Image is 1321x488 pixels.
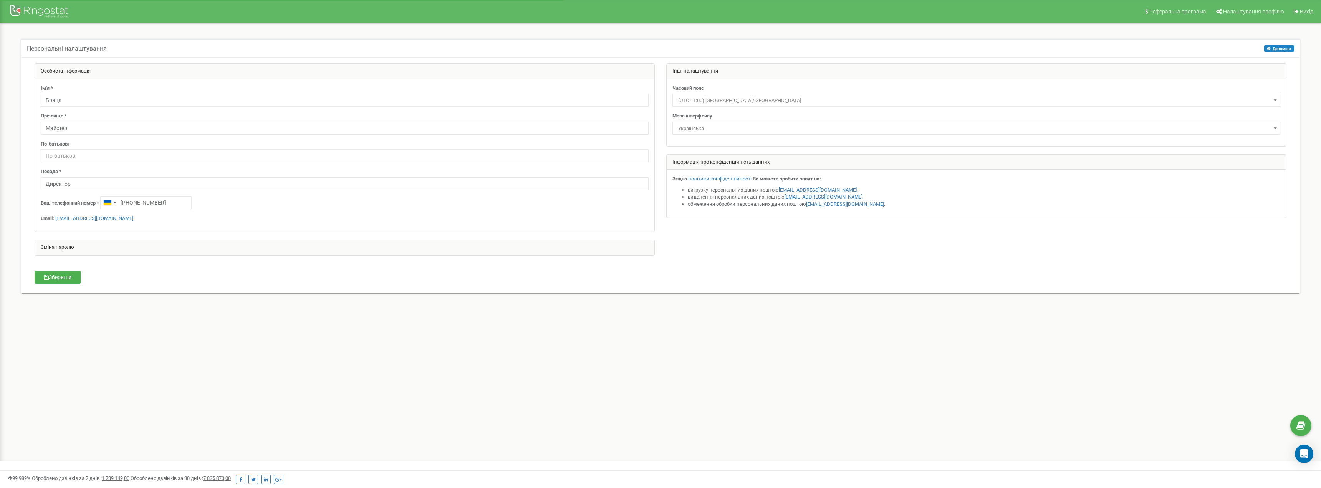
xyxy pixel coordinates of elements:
span: (UTC-11:00) Pacific/Midway [675,95,1278,106]
div: Інші налаштування [667,64,1286,79]
button: Допомога [1264,45,1294,52]
div: Telephone country code [101,197,118,209]
a: [EMAIL_ADDRESS][DOMAIN_NAME] [785,194,862,200]
label: Посада * [41,168,61,175]
h5: Персональні налаштування [27,45,107,52]
span: Налаштування профілю [1223,8,1284,15]
button: Зберегти [35,271,81,284]
div: Інформація про конфіденційність данних [667,155,1286,170]
a: політики конфіденційності [688,176,752,182]
strong: Email: [41,215,54,221]
label: Ваш телефонний номер * [41,200,99,207]
a: [EMAIL_ADDRESS][DOMAIN_NAME] [779,187,857,193]
input: +1-800-555-55-55 [100,196,192,209]
span: (UTC-11:00) Pacific/Midway [672,94,1280,107]
li: видалення персональних даних поштою , [688,194,1280,201]
label: Часовий пояс [672,85,704,92]
span: Українська [672,122,1280,135]
input: Ім'я [41,94,649,107]
div: Open Intercom Messenger [1295,445,1313,463]
input: Прізвище [41,122,649,135]
a: [EMAIL_ADDRESS][DOMAIN_NAME] [806,201,884,207]
span: Вихід [1300,8,1313,15]
li: обмеження обробки персональних даних поштою . [688,201,1280,208]
label: Ім'я * [41,85,53,92]
input: Посада [41,177,649,190]
a: [EMAIL_ADDRESS][DOMAIN_NAME] [55,215,133,221]
label: Мова інтерфейсу [672,112,712,120]
div: Особиста інформація [35,64,654,79]
label: По-батькові [41,141,69,148]
span: Реферальна програма [1149,8,1206,15]
div: Зміна паролю [35,240,654,255]
strong: Згідно [672,176,687,182]
strong: Ви можете зробити запит на: [753,176,821,182]
input: По-батькові [41,149,649,162]
label: Прізвище * [41,112,67,120]
li: вигрузку персональних даних поштою , [688,187,1280,194]
span: Українська [675,123,1278,134]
